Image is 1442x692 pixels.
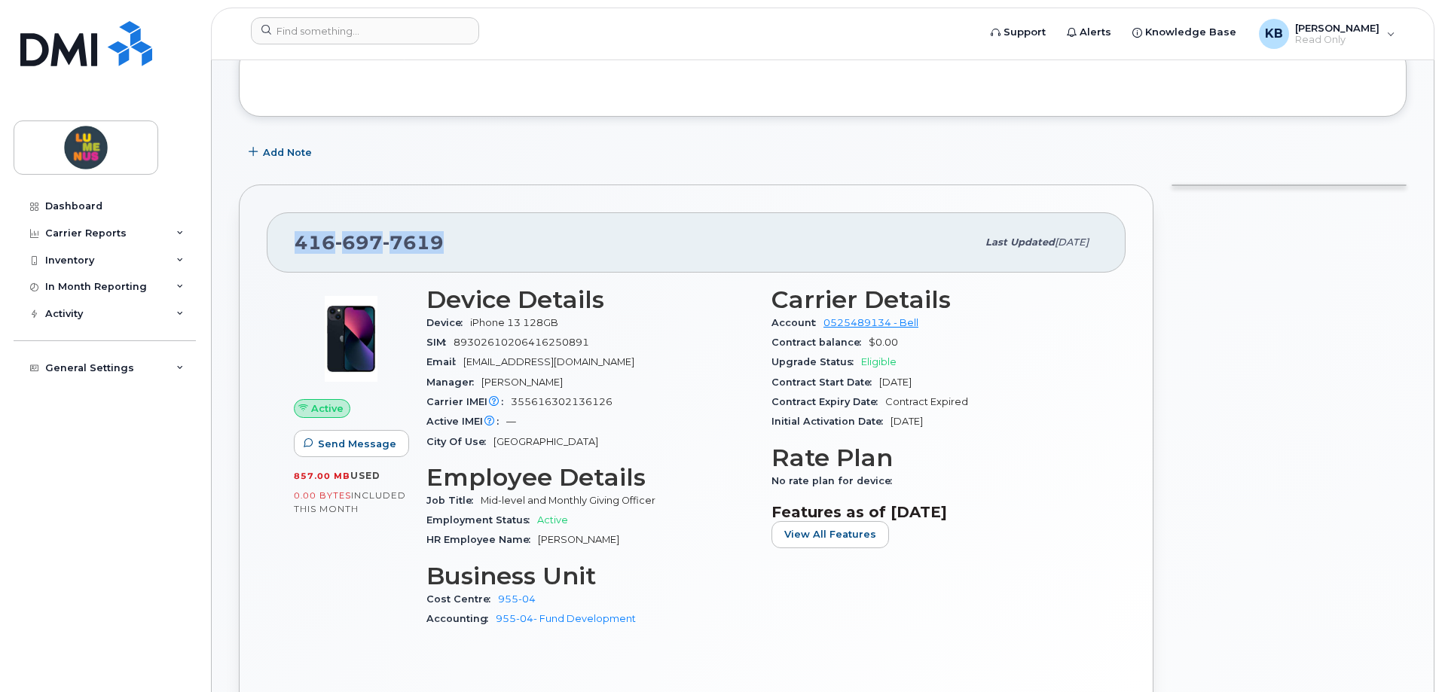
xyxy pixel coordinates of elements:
span: 857.00 MB [294,471,350,481]
button: Send Message [294,430,409,457]
img: image20231002-3703462-1ig824h.jpeg [306,294,396,384]
span: 7619 [383,231,444,254]
a: Knowledge Base [1122,17,1247,47]
span: Cost Centre [426,593,498,605]
span: 697 [335,231,383,254]
span: Accounting [426,613,496,624]
span: $0.00 [869,337,898,348]
a: 0525489134 - Bell [823,317,918,328]
span: No rate plan for device [771,475,900,486]
span: Support [1004,25,1046,40]
span: Contract balance [771,337,869,348]
span: Contract Start Date [771,376,879,388]
h3: Device Details [426,286,753,313]
span: 89302610206416250891 [454,337,589,348]
span: Read Only [1295,34,1379,46]
span: Knowledge Base [1145,25,1236,40]
span: Contract Expired [885,396,968,407]
span: [GEOGRAPHIC_DATA] [493,436,598,447]
span: iPhone 13 128GB [470,317,558,328]
span: Add Note [263,145,312,160]
h3: Business Unit [426,562,753,590]
span: SIM [426,337,454,348]
a: Support [980,17,1056,47]
span: [EMAIL_ADDRESS][DOMAIN_NAME] [463,356,634,367]
span: used [350,470,380,481]
span: — [506,416,516,427]
span: 416 [295,231,444,254]
span: 0.00 Bytes [294,490,351,501]
span: Eligible [861,356,897,367]
span: Alerts [1080,25,1111,40]
span: Account [771,317,823,328]
span: Initial Activation Date [771,416,891,427]
span: [DATE] [879,376,912,388]
span: KB [1265,25,1283,43]
span: City Of Use [426,436,493,447]
a: 955-04 [498,593,536,605]
span: Mid-level and Monthly Giving Officer [481,495,655,506]
h3: Features as of [DATE] [771,503,1098,521]
span: Send Message [318,437,396,451]
span: Last updated [985,236,1055,248]
input: Find something... [251,17,479,44]
span: Job Title [426,495,481,506]
h3: Rate Plan [771,444,1098,471]
span: View All Features [784,527,876,541]
button: View All Features [771,521,889,548]
span: [PERSON_NAME] [538,534,619,545]
span: Manager [426,376,481,388]
span: Carrier IMEI [426,396,511,407]
span: Active [311,401,344,416]
span: 355616302136126 [511,396,613,407]
span: [DATE] [891,416,923,427]
h3: Carrier Details [771,286,1098,313]
button: Add Note [239,139,325,166]
span: HR Employee Name [426,534,538,545]
span: Active [537,514,568,526]
span: Active IMEI [426,416,506,427]
span: Email [426,356,463,367]
span: Employment Status [426,514,537,526]
span: [PERSON_NAME] [481,376,563,388]
span: Device [426,317,470,328]
span: Contract Expiry Date [771,396,885,407]
a: Alerts [1056,17,1122,47]
a: 955-04- Fund Development [496,613,636,624]
span: [DATE] [1055,236,1089,248]
h3: Employee Details [426,464,753,491]
div: Kam Behal [1248,19,1406,49]
span: [PERSON_NAME] [1295,22,1379,34]
span: included this month [294,489,406,514]
span: Upgrade Status [771,356,861,367]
